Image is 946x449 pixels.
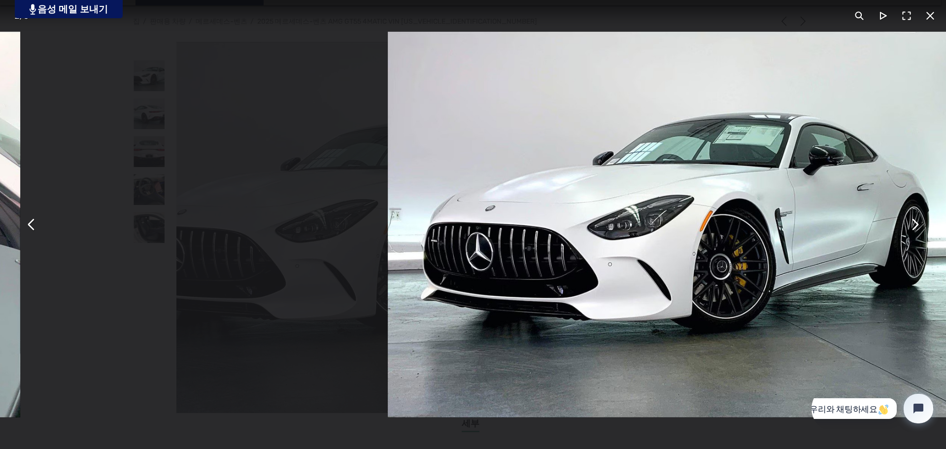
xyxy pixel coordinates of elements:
img: PjwhLS0gR2VuZXJhdG9yOiBHcmF2aXQuaW8gLS0+PHN2ZyB4bWxucz0iaHR0cDovL3d3dy53My5vcmcvMjAwMC9zdmciIHhtb... [30,4,36,15]
button: 닫다 [918,4,942,28]
button: 채팅 위젯 열기 [92,8,122,38]
font: 음성 메일 보내기 [37,4,108,14]
span: 1 [14,11,20,21]
iframe: 티디오 채팅 [811,385,942,432]
button: 이전의 [20,213,43,237]
img: 👋 [67,19,77,29]
button: 다음 [903,213,926,237]
button: 확대/축소 수준 전환 [847,4,871,28]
